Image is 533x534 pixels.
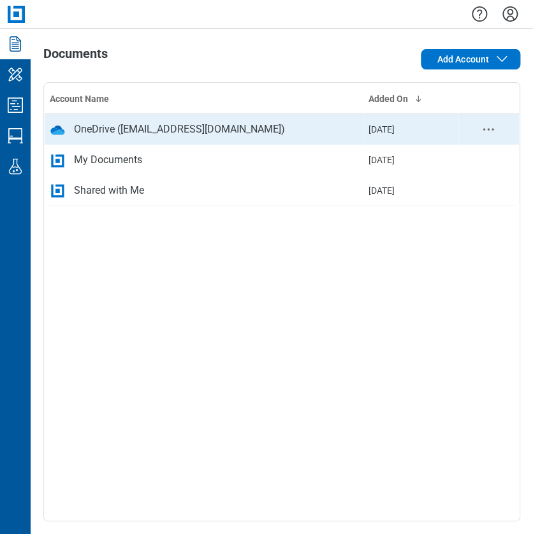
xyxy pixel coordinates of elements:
[421,49,520,69] button: Add Account
[5,95,26,115] svg: Studio Projects
[363,145,458,175] td: [DATE]
[369,92,453,105] div: Added On
[44,83,520,206] table: bb-data-table
[363,114,458,145] td: [DATE]
[50,92,358,105] div: Account Name
[481,122,496,137] button: context-menu
[5,126,26,146] svg: Studio Sessions
[5,34,26,54] svg: Documents
[74,152,142,168] div: My Documents
[5,64,26,85] svg: My Workspace
[5,156,26,177] svg: Labs
[74,122,285,137] div: OneDrive ([EMAIL_ADDRESS][DOMAIN_NAME])
[363,175,458,206] td: [DATE]
[437,53,489,66] span: Add Account
[500,3,520,25] button: Settings
[43,47,108,67] h1: Documents
[74,183,144,198] div: Shared with Me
